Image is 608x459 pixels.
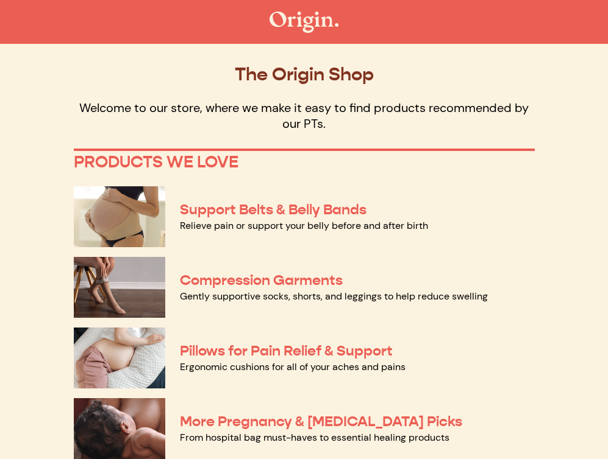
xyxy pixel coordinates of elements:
[180,431,449,444] a: From hospital bag must-haves to essential healing products
[180,290,488,303] a: Gently supportive socks, shorts, and leggings to help reduce swelling
[74,63,535,85] p: The Origin Shop
[74,186,165,247] img: Support Belts & Belly Bands
[74,152,535,172] p: PRODUCTS WE LOVE
[180,271,343,289] a: Compression Garments
[74,100,535,131] p: Welcome to our store, where we make it easy to find products recommended by our PTs.
[180,200,367,219] a: Support Belts & Belly Bands
[180,342,393,360] a: Pillows for Pain Relief & Support
[180,412,462,430] a: More Pregnancy & [MEDICAL_DATA] Picks
[180,219,428,232] a: Relieve pain or support your belly before and after birth
[270,12,338,33] img: The Origin Shop
[74,328,165,388] img: Pillows for Pain Relief & Support
[74,257,165,318] img: Compression Garments
[180,360,406,373] a: Ergonomic cushions for all of your aches and pains
[74,398,165,459] img: More Pregnancy & Postpartum Picks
